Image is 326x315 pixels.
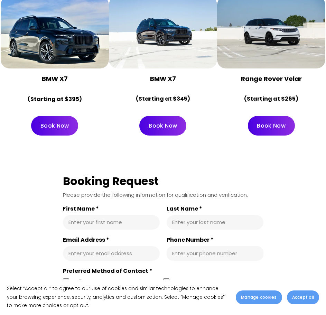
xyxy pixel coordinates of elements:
strong: (Starting at $265) [244,95,298,103]
div: Booking Request [63,174,263,188]
div: Please provide the following information for qualification and verification. [63,191,263,198]
p: Select “Accept all” to agree to our use of cookies and similar technologies to enhance your brows... [7,285,229,310]
strong: Range Rover Velar [241,74,302,83]
span: Accept all [292,294,314,300]
div: Preferred Method of Contact * [63,268,263,275]
strong: (Starting at $395) [28,95,82,103]
label: First Name * [63,205,160,212]
input: Email Address * [68,250,154,257]
div: Call [72,277,82,286]
strong: BMW X7 [42,74,68,83]
button: Manage cookies [236,290,282,304]
button: Accept all [287,290,319,304]
a: Book Now [248,116,295,136]
div: Text [172,277,184,286]
a: Book Now [31,116,78,136]
label: Phone Number * [167,237,263,243]
input: Last Name * [172,219,258,226]
strong: (Starting at $345) [136,95,190,103]
span: Manage cookies [241,294,277,300]
label: Last Name * [167,205,263,212]
a: Book Now [139,116,186,136]
input: First Name * [68,219,154,226]
label: Email Address * [63,237,160,243]
strong: BMW X7 [150,74,176,83]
